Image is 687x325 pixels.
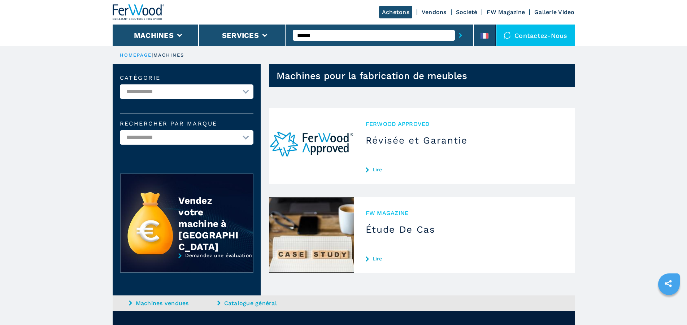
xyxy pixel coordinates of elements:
a: Société [456,9,478,16]
a: Lire [366,167,563,172]
a: FW Magazine [487,9,525,16]
h3: Révisée et Garantie [366,135,563,146]
span: Ferwood Approved [366,120,563,128]
img: Contactez-nous [504,32,511,39]
label: catégorie [120,75,253,81]
a: Lire [366,256,563,262]
h1: Machines pour la fabrication de meubles [277,70,468,82]
button: Services [222,31,259,40]
label: Rechercher par marque [120,121,253,127]
div: Contactez-nous [496,25,575,46]
a: Machines vendues [129,299,216,307]
a: sharethis [659,275,677,293]
span: FW MAGAZINE [366,209,563,217]
a: Achetons [379,6,412,18]
a: Demandez une évaluation [120,252,253,278]
a: Vendons [422,9,447,16]
a: Catalogue général [217,299,304,307]
iframe: Chat [656,293,682,320]
a: HOMEPAGE [120,52,152,58]
img: Révisée et Garantie [269,108,354,184]
img: Ferwood [113,4,165,20]
p: machines [153,52,184,58]
div: Vendez votre machine à [GEOGRAPHIC_DATA] [178,195,238,252]
button: Machines [134,31,174,40]
img: Étude De Cas [269,197,354,273]
span: | [152,52,153,58]
h3: Étude De Cas [366,224,563,235]
a: Gallerie Video [534,9,575,16]
button: submit-button [455,27,466,44]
